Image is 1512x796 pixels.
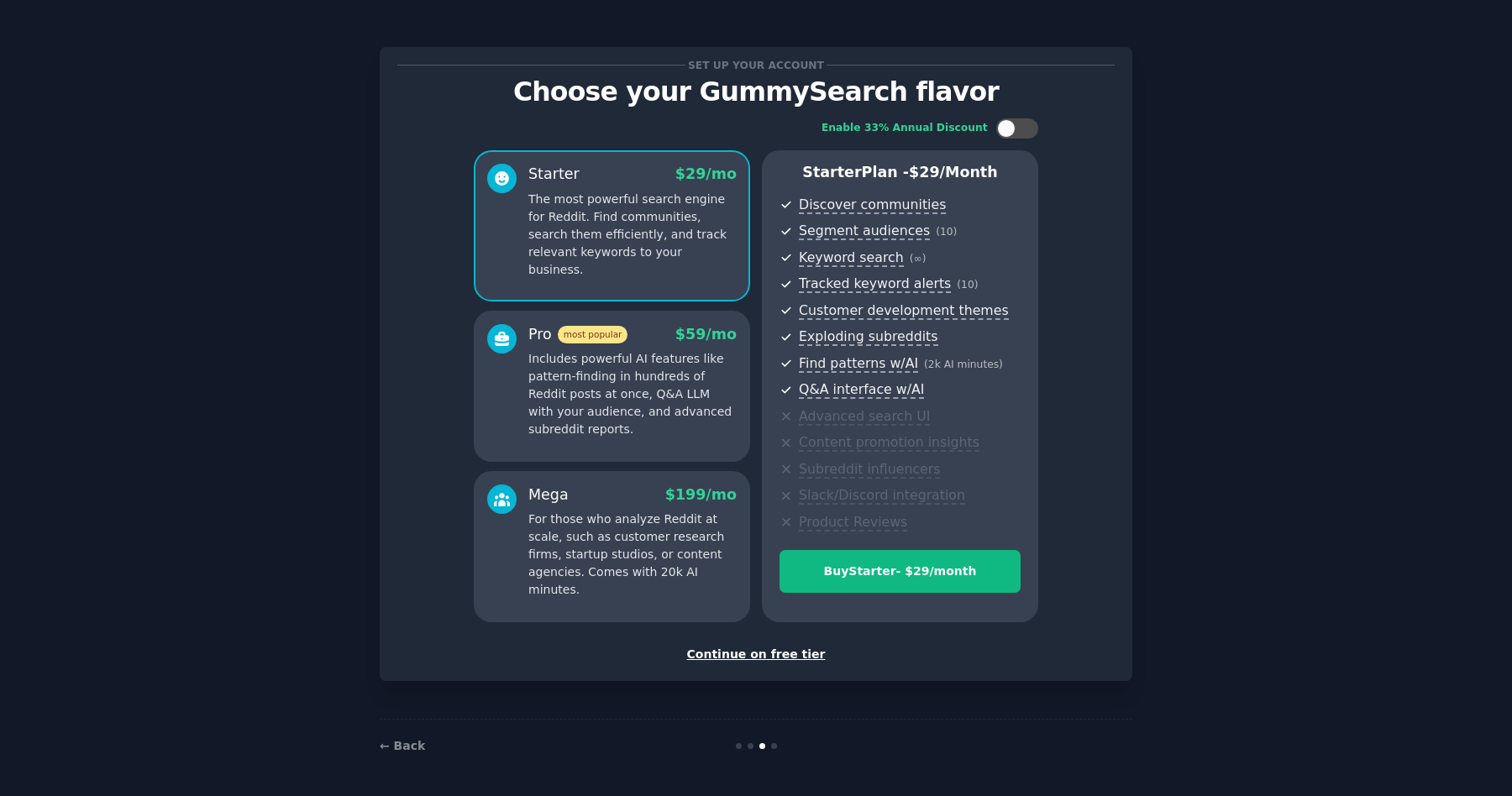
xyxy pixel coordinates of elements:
a: ← Back [380,739,425,752]
span: ( 10 ) [957,279,978,291]
span: Content promotion insights [799,434,979,452]
div: Starter [528,164,580,185]
p: Includes powerful AI features like pattern-finding in hundreds of Reddit posts at once, Q&A LLM w... [528,350,737,438]
span: Q&A interface w/AI [799,381,924,399]
p: The most powerful search engine for Reddit. Find communities, search them efficiently, and track ... [528,191,737,279]
span: Product Reviews [799,514,907,532]
span: Find patterns w/AI [799,355,918,373]
p: Starter Plan - [780,162,1021,183]
span: most popular [558,326,628,343]
span: Advanced search UI [799,408,930,426]
div: Pro [528,324,627,345]
span: ( ∞ ) [910,253,927,264]
div: Enable 33% Annual Discount [822,121,988,136]
p: Choose your GummySearch flavor [397,77,1115,107]
span: $ 29 /month [909,164,998,181]
span: Tracked keyword alerts [799,275,951,293]
span: $ 29 /mo [675,165,737,182]
div: Mega [528,484,569,505]
p: For those who analyze Reddit at scale, such as customer research firms, startup studios, or conte... [528,511,737,599]
span: Exploding subreddits [799,328,937,346]
span: ( 10 ) [936,226,957,238]
span: Slack/Discord integration [799,487,965,505]
span: Segment audiences [799,223,930,240]
span: Customer development themes [799,302,1009,320]
span: Keyword search [799,249,904,267]
div: Continue on free tier [397,646,1115,663]
span: Set up your account [685,56,827,74]
span: ( 2k AI minutes ) [924,359,1003,370]
button: BuyStarter- $29/month [780,550,1021,593]
span: $ 199 /mo [665,486,737,503]
span: Discover communities [799,196,946,214]
span: Subreddit influencers [799,461,940,479]
div: Buy Starter - $ 29 /month [780,563,1020,580]
span: $ 59 /mo [675,326,737,343]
